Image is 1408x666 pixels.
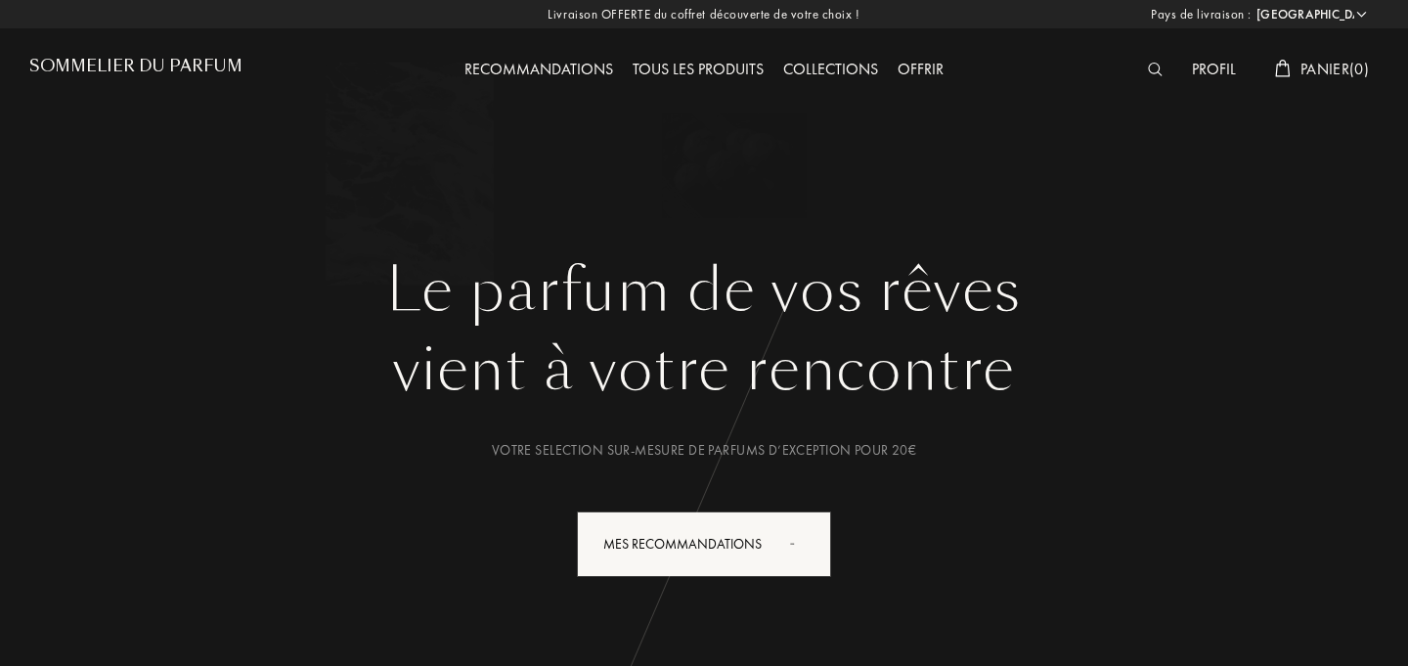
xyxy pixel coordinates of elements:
[577,511,831,577] div: Mes Recommandations
[1182,59,1246,79] a: Profil
[773,59,888,79] a: Collections
[1151,5,1252,24] span: Pays de livraison :
[1182,58,1246,83] div: Profil
[888,58,953,83] div: Offrir
[783,523,822,562] div: animation
[1148,63,1163,76] img: search_icn_white.svg
[562,511,846,577] a: Mes Recommandationsanimation
[1275,60,1291,77] img: cart_white.svg
[29,57,242,83] a: Sommelier du Parfum
[455,58,623,83] div: Recommandations
[888,59,953,79] a: Offrir
[29,57,242,75] h1: Sommelier du Parfum
[773,58,888,83] div: Collections
[44,326,1364,414] div: vient à votre rencontre
[455,59,623,79] a: Recommandations
[44,440,1364,461] div: Votre selection sur-mesure de parfums d’exception pour 20€
[623,58,773,83] div: Tous les produits
[1300,59,1369,79] span: Panier ( 0 )
[623,59,773,79] a: Tous les produits
[44,255,1364,326] h1: Le parfum de vos rêves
